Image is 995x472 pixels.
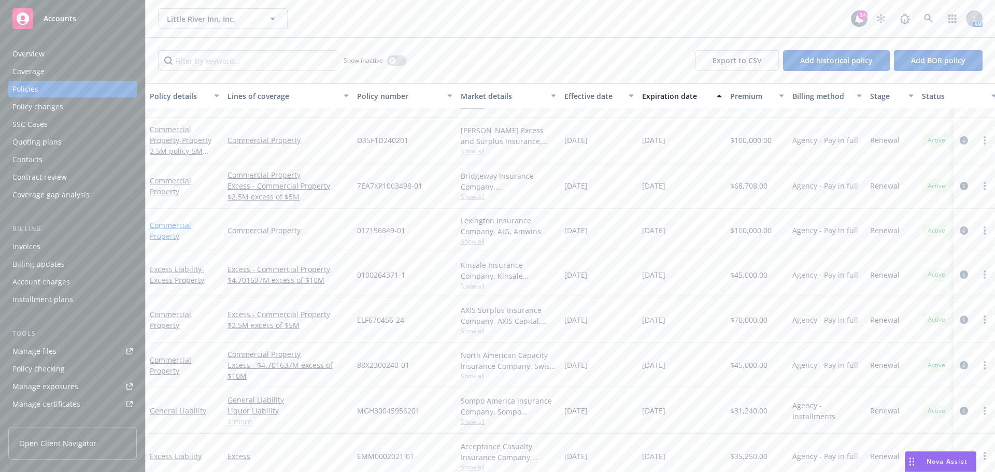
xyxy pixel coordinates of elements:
[8,256,137,273] a: Billing updates
[12,413,65,430] div: Manage claims
[461,441,556,463] div: Acceptance Casualty Insurance Company, Acceptance Indemnity Insurance Company, Amwins
[12,238,40,255] div: Invoices
[12,116,48,133] div: SSC Cases
[942,8,963,29] a: Switch app
[978,224,991,237] a: more
[870,314,900,325] span: Renewal
[150,451,202,461] a: Excess Liability
[8,378,137,395] a: Manage exposures
[870,225,900,236] span: Renewal
[12,396,80,412] div: Manage certificates
[926,270,947,279] span: Active
[642,405,665,416] span: [DATE]
[564,405,588,416] span: [DATE]
[12,187,90,203] div: Coverage gap analysis
[461,395,556,417] div: Sompo America Insurance Company, Sompo International
[792,91,850,102] div: Billing method
[12,361,65,377] div: Policy checking
[560,83,638,108] button: Effective date
[978,134,991,147] a: more
[228,394,349,405] a: General Liability
[927,457,968,466] span: Nova Assist
[911,55,965,65] span: Add BOR policy
[357,180,422,191] span: 7EA7XP1003498-01
[870,135,900,146] span: Renewal
[12,151,42,168] div: Contacts
[564,314,588,325] span: [DATE]
[12,134,62,150] div: Quoting plans
[730,405,767,416] span: $31,240.00
[461,350,556,371] div: North American Capacity Insurance Company, Swiss Re, Amwins
[642,269,665,280] span: [DATE]
[564,135,588,146] span: [DATE]
[792,135,858,146] span: Agency - Pay in full
[228,416,349,427] a: 1 more
[158,50,337,71] input: Filter by keyword...
[357,314,404,325] span: ELF670456-24
[926,406,947,416] span: Active
[357,91,441,102] div: Policy number
[461,215,556,237] div: Lexington Insurance Company, AIG, Amwins
[978,313,991,326] a: more
[228,451,349,462] a: Excess
[870,405,900,416] span: Renewal
[8,4,137,33] a: Accounts
[871,8,891,29] a: Stop snowing
[8,81,137,97] a: Policies
[905,451,976,472] button: Nova Assist
[12,256,65,273] div: Billing updates
[792,314,858,325] span: Agency - Pay in full
[150,135,211,167] span: - Property 2.5M policy-5M policy
[564,360,588,370] span: [DATE]
[8,413,137,430] a: Manage claims
[870,180,900,191] span: Renewal
[150,91,208,102] div: Policy details
[12,274,70,290] div: Account charges
[228,349,349,360] a: Commercial Property
[8,116,137,133] a: SSC Cases
[870,269,900,280] span: Renewal
[228,225,349,236] a: Commercial Property
[461,237,556,246] span: Show all
[792,180,858,191] span: Agency - Pay in full
[228,360,349,381] a: Excess - $4.701637M excess of $10M
[8,46,137,62] a: Overview
[870,360,900,370] span: Renewal
[461,463,556,471] span: Show all
[357,405,420,416] span: MGH30045956201
[918,8,939,29] a: Search
[457,83,560,108] button: Market details
[8,187,137,203] a: Coverage gap analysis
[858,10,868,20] div: 14
[642,314,665,325] span: [DATE]
[461,170,556,192] div: Bridgeway Insurance Company, [GEOGRAPHIC_DATA], [GEOGRAPHIC_DATA]
[12,98,63,115] div: Policy changes
[713,55,762,65] span: Export to CSV
[461,125,556,147] div: [PERSON_NAME] Excess and Surplus Insurance, Inc., [PERSON_NAME] Group, AmWins Insurance Brokerage...
[8,343,137,360] a: Manage files
[926,315,947,324] span: Active
[958,450,970,462] a: circleInformation
[730,180,767,191] span: $68,708.00
[730,135,772,146] span: $100,000.00
[642,135,665,146] span: [DATE]
[792,360,858,370] span: Agency - Pay in full
[564,180,588,191] span: [DATE]
[958,180,970,192] a: circleInformation
[788,83,866,108] button: Billing method
[461,305,556,326] div: AXIS Surplus Insurance Company, AXIS Capital, Amwins
[926,181,947,191] span: Active
[461,417,556,426] span: Show all
[800,55,873,65] span: Add historical policy
[167,13,257,24] span: Little River Inn, Inc.
[461,281,556,290] span: Show all
[8,63,137,80] a: Coverage
[357,135,408,146] span: D35F1D240201
[461,326,556,335] span: Show all
[978,180,991,192] a: more
[8,98,137,115] a: Policy changes
[158,8,288,29] button: Little River Inn, Inc.
[228,91,337,102] div: Lines of coverage
[8,169,137,185] a: Contract review
[344,56,383,65] span: Show inactive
